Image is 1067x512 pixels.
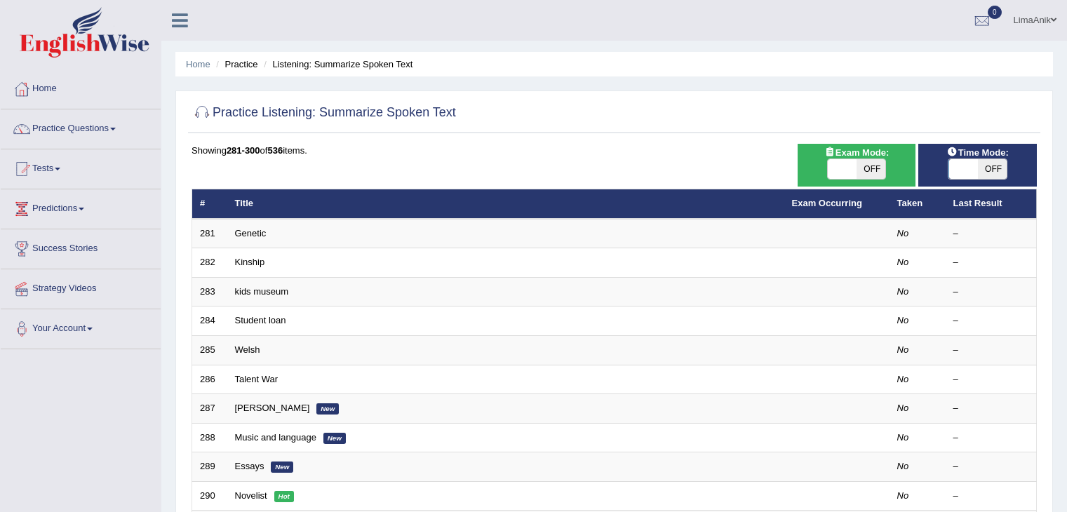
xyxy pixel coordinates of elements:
[227,145,260,156] b: 281-300
[897,228,909,238] em: No
[946,189,1037,219] th: Last Result
[953,431,1029,445] div: –
[953,402,1029,415] div: –
[186,59,210,69] a: Home
[192,336,227,365] td: 285
[192,277,227,306] td: 283
[897,315,909,325] em: No
[1,189,161,224] a: Predictions
[192,189,227,219] th: #
[267,145,283,156] b: 536
[819,145,894,160] span: Exam Mode:
[953,285,1029,299] div: –
[798,144,916,187] div: Show exams occurring in exams
[897,490,909,501] em: No
[1,269,161,304] a: Strategy Videos
[235,461,264,471] a: Essays
[941,145,1014,160] span: Time Mode:
[857,159,886,179] span: OFF
[1,69,161,105] a: Home
[890,189,946,219] th: Taken
[192,144,1037,157] div: Showing of items.
[192,102,456,123] h2: Practice Listening: Summarize Spoken Text
[260,58,412,71] li: Listening: Summarize Spoken Text
[192,306,227,336] td: 284
[235,315,286,325] a: Student loan
[271,462,293,473] em: New
[213,58,257,71] li: Practice
[192,452,227,482] td: 289
[235,490,267,501] a: Novelist
[897,432,909,443] em: No
[192,365,227,394] td: 286
[235,257,265,267] a: Kinship
[1,149,161,184] a: Tests
[1,309,161,344] a: Your Account
[227,189,784,219] th: Title
[1,109,161,144] a: Practice Questions
[897,374,909,384] em: No
[953,460,1029,473] div: –
[953,490,1029,503] div: –
[953,227,1029,241] div: –
[235,344,260,355] a: Welsh
[235,403,310,413] a: [PERSON_NAME]
[1,229,161,264] a: Success Stories
[953,314,1029,328] div: –
[953,256,1029,269] div: –
[897,461,909,471] em: No
[274,491,294,502] em: Hot
[897,344,909,355] em: No
[323,433,346,444] em: New
[897,257,909,267] em: No
[192,423,227,452] td: 288
[192,248,227,278] td: 282
[953,344,1029,357] div: –
[192,394,227,424] td: 287
[235,228,267,238] a: Genetic
[235,432,316,443] a: Music and language
[316,403,339,415] em: New
[978,159,1007,179] span: OFF
[235,286,289,297] a: kids museum
[897,286,909,297] em: No
[988,6,1002,19] span: 0
[897,403,909,413] em: No
[235,374,279,384] a: Talent War
[192,481,227,511] td: 290
[192,219,227,248] td: 281
[792,198,862,208] a: Exam Occurring
[953,373,1029,386] div: –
